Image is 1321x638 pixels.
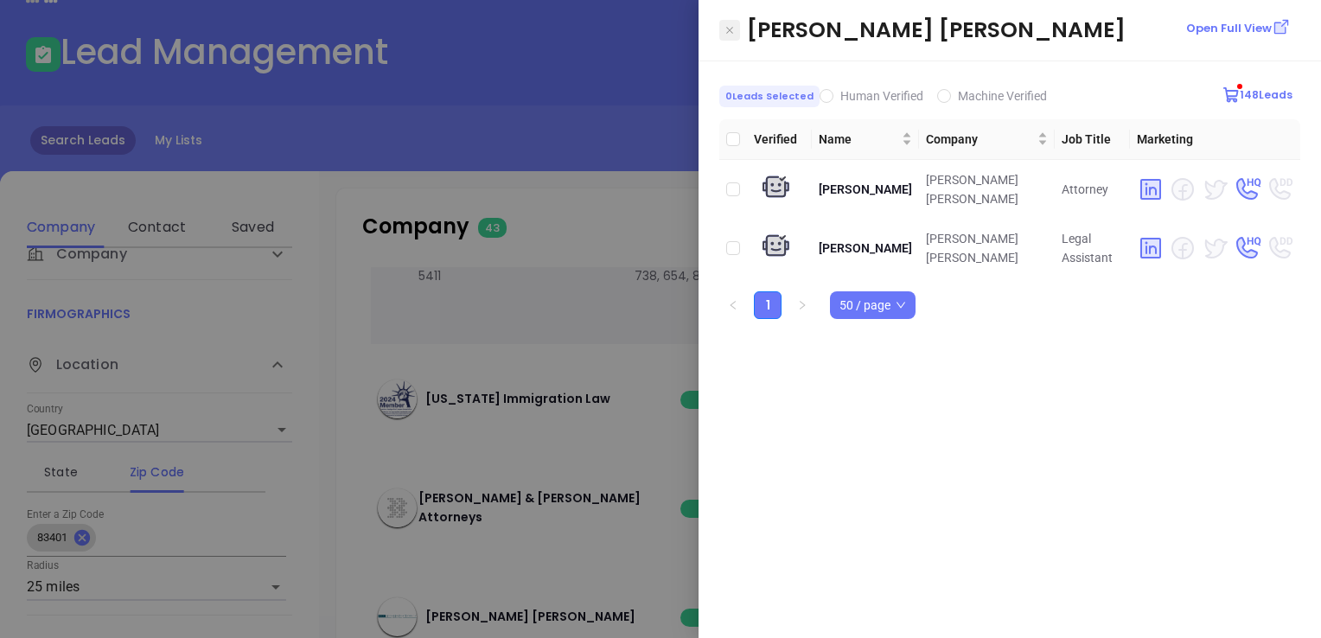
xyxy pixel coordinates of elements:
td: Attorney [1055,160,1130,219]
img: phone HQ yes [1233,234,1261,262]
img: facebook no [1169,175,1197,203]
div: Page Size [830,291,916,319]
button: 148Leads [1218,82,1297,108]
img: linkedin yes [1137,234,1165,262]
td: [PERSON_NAME] [PERSON_NAME] [919,219,1055,278]
th: Name [812,119,919,160]
button: Close [719,20,740,41]
td: Legal Assistant [1055,219,1130,278]
img: twitter yes [1201,175,1228,203]
span: Machine Verified [958,89,1047,103]
span: 50 / page [839,292,906,318]
img: phone HQ yes [1233,175,1261,203]
img: phone DD no [1266,175,1293,203]
li: Next Page [788,291,816,319]
img: machine verify [759,232,793,265]
th: Verified [747,119,812,160]
td: [PERSON_NAME] [PERSON_NAME] [919,160,1055,219]
li: Previous Page [719,291,747,319]
a: 1 [755,292,781,318]
span: Company [926,130,1034,149]
th: Marketing [1130,119,1300,160]
img: machine verify [759,173,793,206]
span: right [797,300,807,310]
p: Open Full View [1186,20,1272,37]
button: right [788,291,816,319]
span: Human Verified [840,89,923,103]
img: linkedin yes [1137,175,1165,203]
th: Company [919,119,1055,160]
span: Name [819,130,898,149]
div: [PERSON_NAME] [PERSON_NAME] [747,14,1300,47]
img: phone DD no [1266,234,1293,262]
li: 1 [754,291,782,319]
button: left [719,291,747,319]
span: left [728,300,738,310]
span: [PERSON_NAME] [819,182,912,196]
img: twitter yes [1201,234,1228,262]
span: 0 Leads Selected [719,86,820,107]
img: facebook no [1169,234,1197,262]
th: Job Title [1055,119,1130,160]
span: [PERSON_NAME] [819,241,912,255]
